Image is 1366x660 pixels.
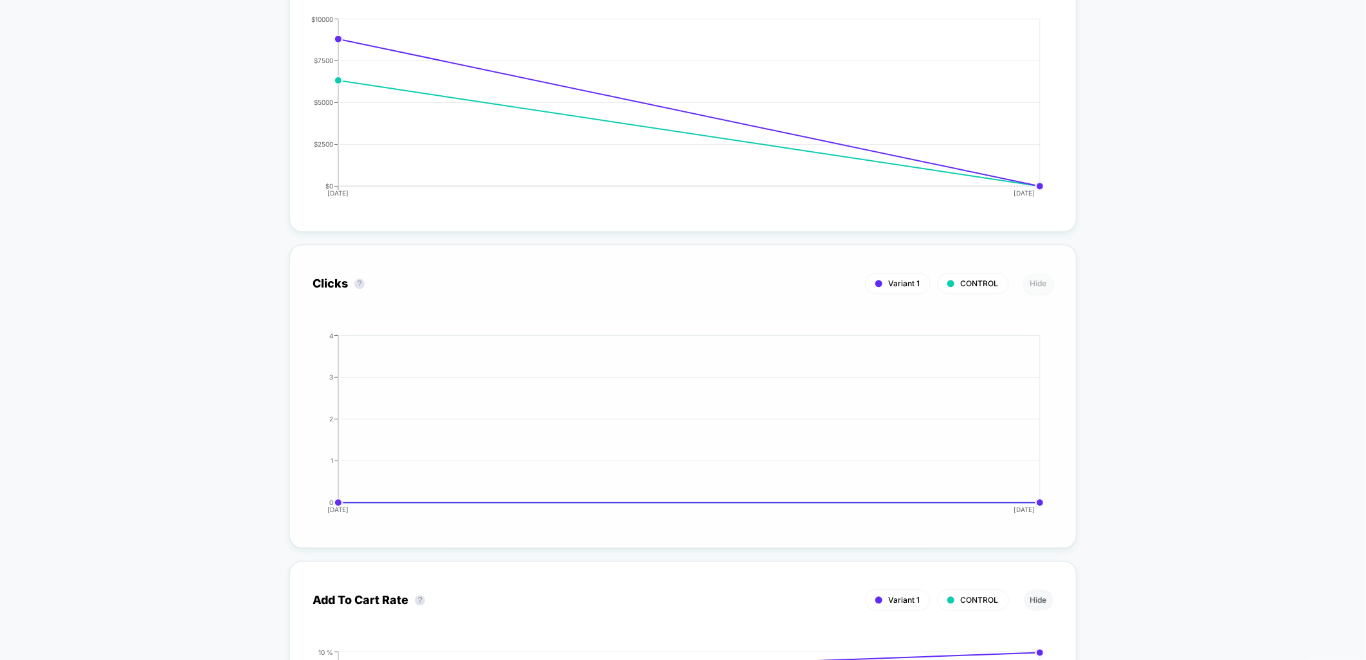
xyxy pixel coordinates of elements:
[1014,506,1035,513] tspan: [DATE]
[889,279,920,288] span: Variant 1
[329,331,333,339] tspan: 4
[889,595,920,605] span: Variant 1
[415,595,425,605] button: ?
[311,15,333,23] tspan: $10000
[331,456,333,464] tspan: 1
[354,279,365,289] button: ?
[328,189,349,197] tspan: [DATE]
[1024,273,1053,294] button: Hide
[300,332,1041,525] div: CLICKS
[329,498,333,506] tspan: 0
[329,414,333,422] tspan: 2
[318,648,333,655] tspan: 10 %
[314,56,333,64] tspan: $7500
[961,279,999,288] span: CONTROL
[300,15,1041,208] div: PROFIT
[314,140,333,147] tspan: $2500
[325,181,333,189] tspan: $0
[1024,589,1053,610] button: Hide
[328,506,349,513] tspan: [DATE]
[961,595,999,605] span: CONTROL
[314,98,333,105] tspan: $5000
[329,372,333,380] tspan: 3
[1014,189,1035,197] tspan: [DATE]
